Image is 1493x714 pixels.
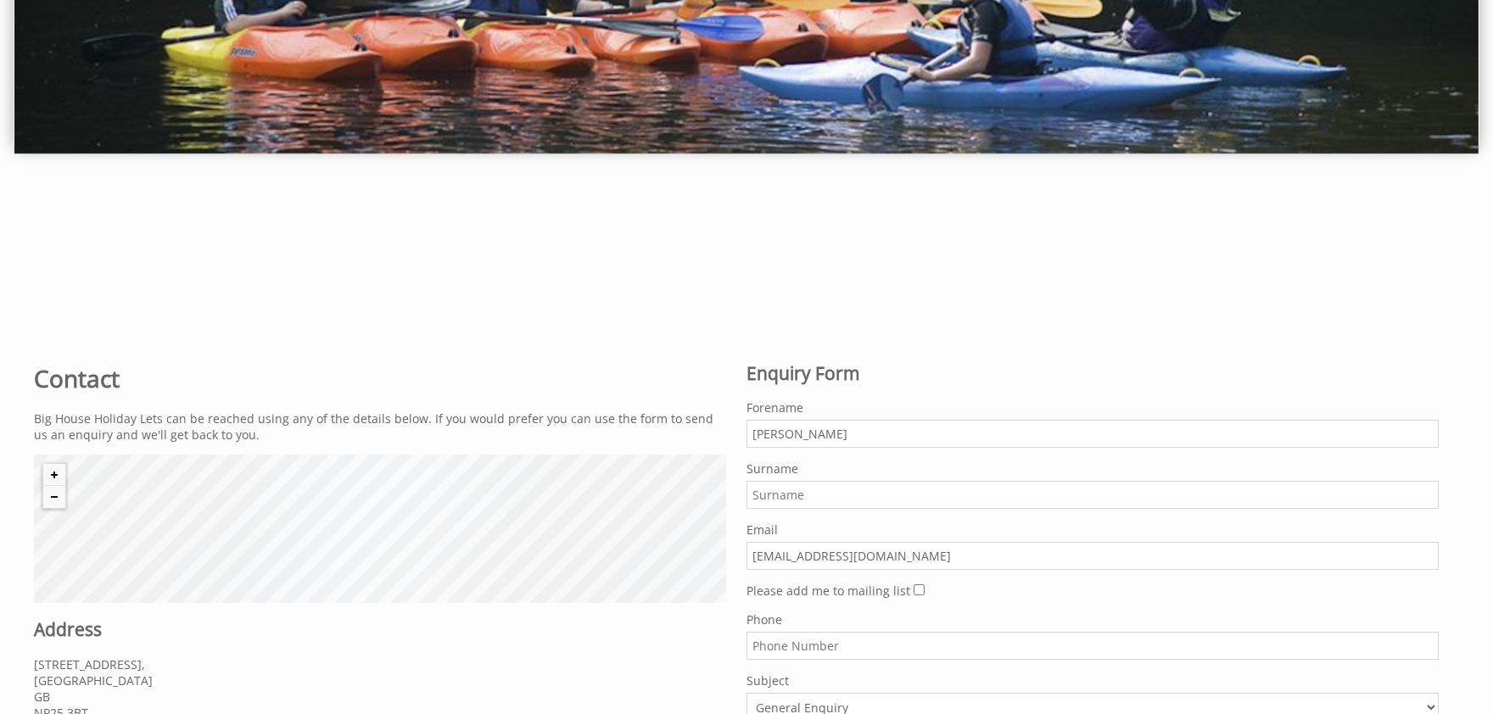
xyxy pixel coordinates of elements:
label: Subject [746,672,1439,689]
button: Zoom in [43,464,65,486]
p: Big House Holiday Lets can be reached using any of the details below. If you would prefer you can... [34,410,726,443]
h2: Enquiry Form [746,361,1439,385]
input: Phone Number [746,632,1439,660]
button: Zoom out [43,486,65,508]
input: Email Address [746,542,1439,570]
h1: Contact [34,362,726,394]
canvas: Map [34,455,726,603]
label: Phone [746,611,1439,628]
label: Email [746,522,1439,538]
input: Surname [746,481,1439,509]
label: Surname [746,460,1439,477]
input: Forename [746,420,1439,448]
h2: Address [34,617,726,641]
label: Forename [746,399,1439,416]
iframe: Customer reviews powered by Trustpilot [10,200,1483,327]
label: Please add me to mailing list [746,583,910,599]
